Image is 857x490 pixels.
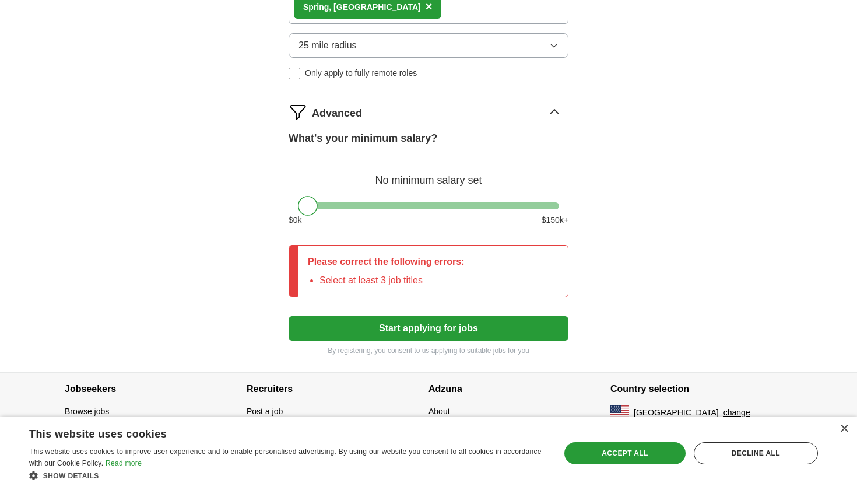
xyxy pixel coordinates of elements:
div: Show details [29,470,545,481]
a: Post a job [247,407,283,416]
span: $ 150 k+ [542,214,568,226]
p: Please correct the following errors: [308,255,465,269]
div: Close [840,425,848,433]
span: Show details [43,472,99,480]
div: This website uses cookies [29,423,515,441]
img: US flag [610,405,629,419]
img: filter [289,103,307,121]
div: Accept all [564,442,686,464]
a: About [428,407,450,416]
span: Only apply to fully remote roles [305,67,417,79]
a: Read more, opens a new window [106,459,142,467]
p: By registering, you consent to us applying to suitable jobs for you [289,345,568,356]
a: Browse jobs [65,407,109,416]
button: 25 mile radius [289,33,568,58]
h4: Country selection [610,373,792,405]
div: , [GEOGRAPHIC_DATA] [303,1,421,13]
button: change [723,407,750,419]
span: $ 0 k [289,214,302,226]
span: 25 mile radius [298,38,357,52]
button: Start applying for jobs [289,316,568,341]
div: Decline all [694,442,818,464]
div: No minimum salary set [289,160,568,188]
span: This website uses cookies to improve user experience and to enable personalised advertising. By u... [29,447,542,467]
input: Only apply to fully remote roles [289,68,300,79]
span: Advanced [312,106,362,121]
span: [GEOGRAPHIC_DATA] [634,407,719,419]
strong: Spring [303,2,329,12]
li: Select at least 3 job titles [319,274,465,288]
label: What's your minimum salary? [289,131,437,146]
